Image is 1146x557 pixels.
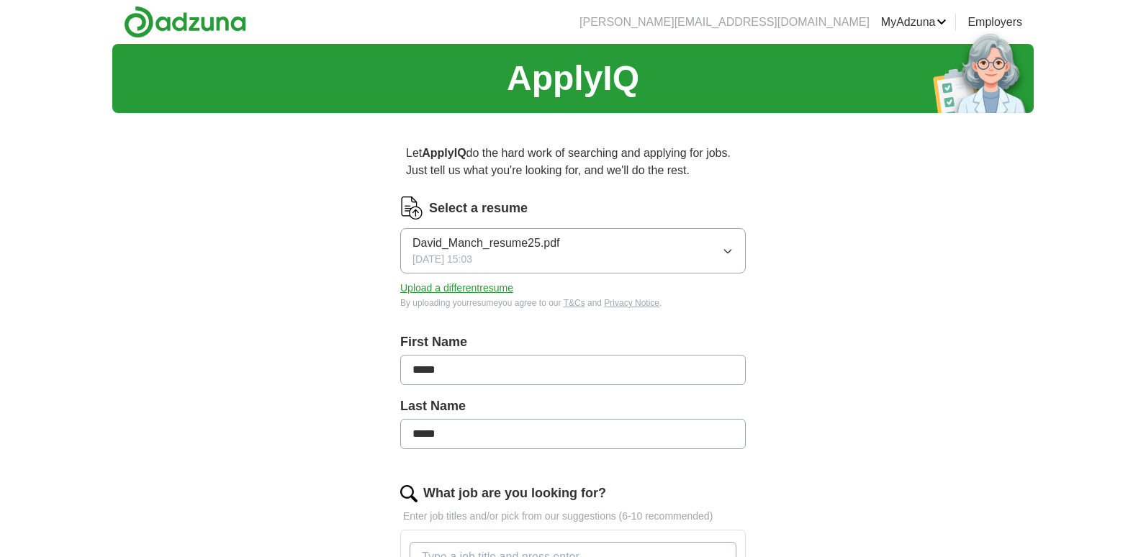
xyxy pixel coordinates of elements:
[564,298,585,308] a: T&Cs
[400,332,746,352] label: First Name
[507,53,639,104] h1: ApplyIQ
[400,281,513,296] button: Upload a differentresume
[423,484,606,503] label: What job are you looking for?
[400,139,746,185] p: Let do the hard work of searching and applying for jobs. Just tell us what you're looking for, an...
[604,298,659,308] a: Privacy Notice
[400,196,423,219] img: CV Icon
[429,199,528,218] label: Select a resume
[881,14,947,31] a: MyAdzuna
[422,147,466,159] strong: ApplyIQ
[124,6,246,38] img: Adzuna logo
[412,235,560,252] span: David_Manch_resume25.pdf
[579,14,870,31] li: [PERSON_NAME][EMAIL_ADDRESS][DOMAIN_NAME]
[967,14,1022,31] a: Employers
[400,228,746,273] button: David_Manch_resume25.pdf[DATE] 15:03
[400,296,746,309] div: By uploading your resume you agree to our and .
[400,509,746,524] p: Enter job titles and/or pick from our suggestions (6-10 recommended)
[400,397,746,416] label: Last Name
[400,485,418,502] img: search.png
[412,252,472,267] span: [DATE] 15:03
